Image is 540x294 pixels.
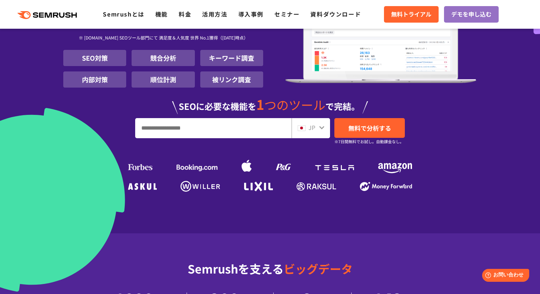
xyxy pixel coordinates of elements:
[284,260,353,277] span: ビッグデータ
[63,50,126,66] li: SEO対策
[136,118,291,138] input: URL、キーワードを入力してください
[63,27,263,50] div: ※ [DOMAIN_NAME] SEOツール部門にて 満足度＆人気度 世界 No.1獲得（[DATE]時点）
[132,50,195,66] li: 競合分析
[256,94,264,114] span: 1
[155,10,168,18] a: 機能
[63,256,477,293] div: Semrushを支える
[348,123,391,132] span: 無料で分析する
[264,96,325,113] span: つのツール
[451,10,491,19] span: デモを申し込む
[334,138,404,145] small: ※7日間無料でお試し。自動課金なし。
[325,100,360,112] span: で完結。
[202,10,227,18] a: 活用方法
[63,71,126,88] li: 内部対策
[444,6,499,23] a: デモを申し込む
[334,118,405,138] a: 無料で分析する
[132,71,195,88] li: 順位計測
[200,50,263,66] li: キーワード調査
[476,266,532,286] iframe: Help widget launcher
[200,71,263,88] li: 被リンク調査
[103,10,144,18] a: Semrushとは
[238,10,264,18] a: 導入事例
[179,10,191,18] a: 料金
[308,123,315,132] span: JP
[391,10,431,19] span: 無料トライアル
[274,10,299,18] a: セミナー
[63,90,477,114] div: SEOに必要な機能を
[384,6,439,23] a: 無料トライアル
[310,10,361,18] a: 資料ダウンロード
